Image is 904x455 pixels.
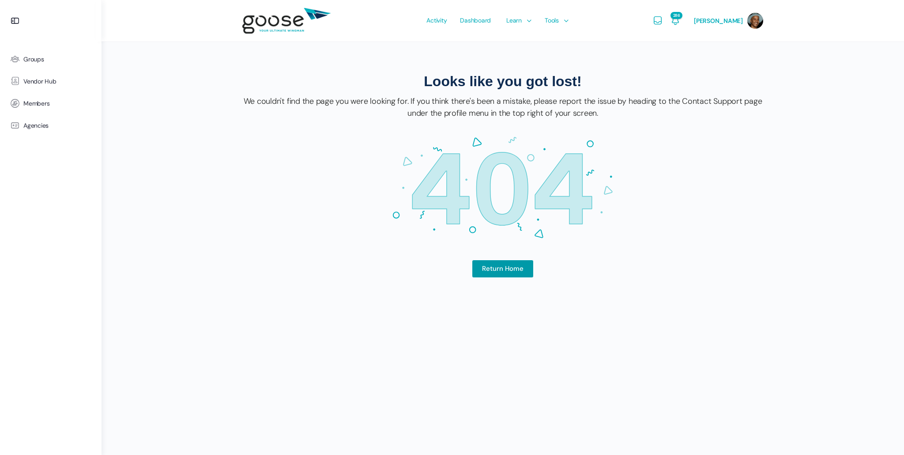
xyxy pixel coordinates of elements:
span: Groups [23,56,44,63]
p: We couldn't find the page you were looking for. If you think there's been a mistake, please repor... [242,95,763,119]
span: [PERSON_NAME] [694,17,743,25]
span: 286 [670,12,682,19]
a: Return Home [472,260,534,278]
span: Vendor Hub [23,78,56,85]
a: Agencies [4,114,97,136]
a: Groups [4,48,97,70]
a: Vendor Hub [4,70,97,92]
a: Members [4,92,97,114]
span: Members [23,100,49,107]
span: Agencies [23,122,49,129]
h1: Looks like you got lost! [242,72,763,91]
